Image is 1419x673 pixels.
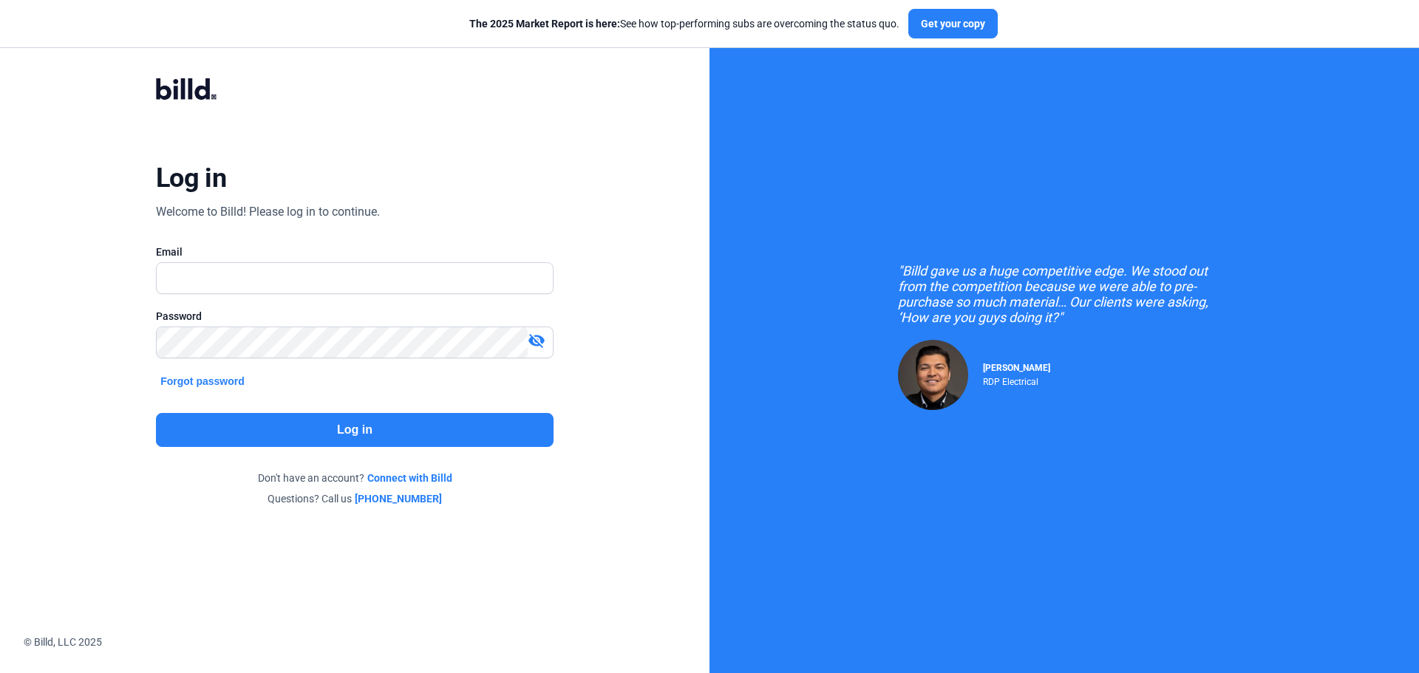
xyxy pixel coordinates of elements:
span: [PERSON_NAME] [983,363,1050,373]
div: Email [156,245,554,259]
span: The 2025 Market Report is here: [469,18,620,30]
div: Don't have an account? [156,471,554,485]
div: Log in [156,162,226,194]
div: RDP Electrical [983,373,1050,387]
div: See how top-performing subs are overcoming the status quo. [469,16,899,31]
img: Raul Pacheco [898,340,968,410]
div: Questions? Call us [156,491,554,506]
div: Welcome to Billd! Please log in to continue. [156,203,380,221]
a: [PHONE_NUMBER] [355,491,442,506]
div: Password [156,309,554,324]
button: Get your copy [908,9,998,38]
a: Connect with Billd [367,471,452,485]
button: Log in [156,413,554,447]
mat-icon: visibility_off [528,332,545,349]
button: Forgot password [156,373,249,389]
div: "Billd gave us a huge competitive edge. We stood out from the competition because we were able to... [898,263,1231,325]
